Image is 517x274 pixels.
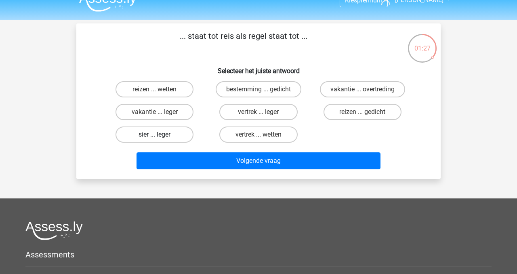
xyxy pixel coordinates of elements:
label: vertrek ... wetten [219,126,297,143]
button: Volgende vraag [137,152,381,169]
h6: Selecteer het juiste antwoord [89,61,428,75]
label: reizen ... wetten [116,81,193,97]
p: ... staat tot reis als regel staat tot ... [89,30,397,54]
label: reizen ... gedicht [324,104,401,120]
div: 01:27 [407,33,437,53]
h5: Assessments [25,250,492,259]
label: vertrek ... leger [219,104,297,120]
label: vakantie ... leger [116,104,193,120]
img: Assessly logo [25,221,83,240]
label: bestemming ... gedicht [216,81,301,97]
label: sier ... leger [116,126,193,143]
label: vakantie ... overtreding [320,81,405,97]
